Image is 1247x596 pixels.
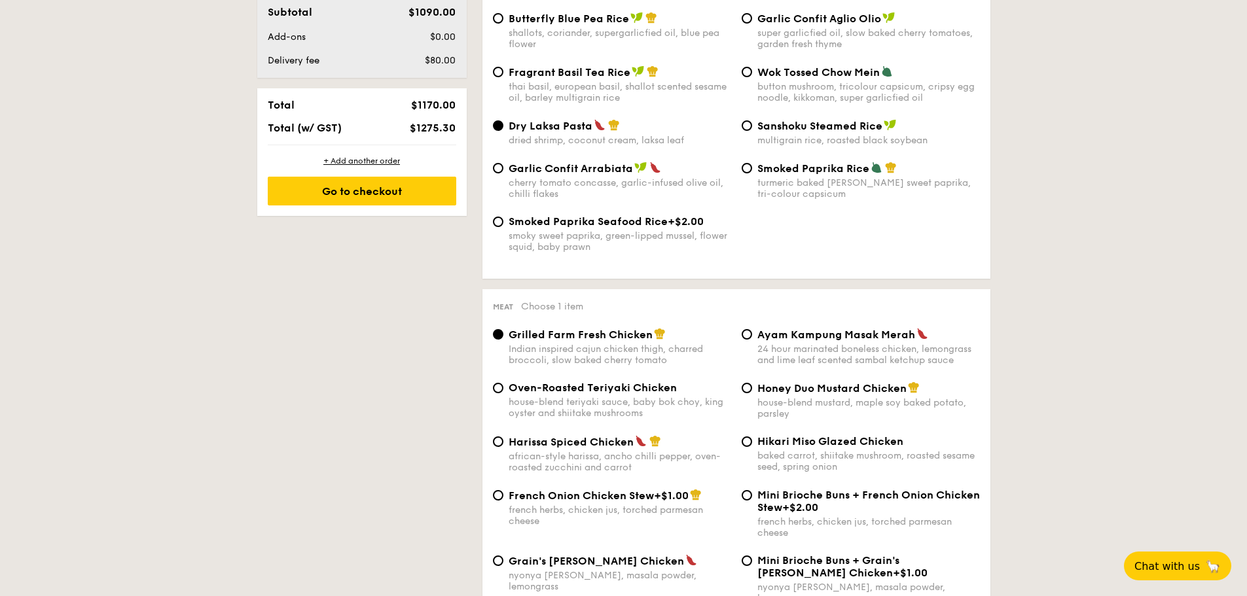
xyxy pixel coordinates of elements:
[493,67,503,77] input: Fragrant Basil Tea Ricethai basil, european basil, shallot scented sesame oil, barley multigrain ...
[509,489,654,502] span: French Onion Chicken Stew
[882,12,895,24] img: icon-vegan.f8ff3823.svg
[425,55,456,66] span: $80.00
[411,99,456,111] span: $1170.00
[635,435,647,447] img: icon-spicy.37a8142b.svg
[493,13,503,24] input: Butterfly Blue Pea Riceshallots, coriander, supergarlicfied oil, blue pea flower
[634,162,647,173] img: icon-vegan.f8ff3823.svg
[757,328,915,341] span: Ayam Kampung Masak Merah
[908,381,920,393] img: icon-chef-hat.a58ddaea.svg
[493,163,503,173] input: Garlic Confit Arrabiatacherry tomato concasse, garlic-infused olive oil, chilli flakes
[509,451,731,473] div: african-style harissa, ancho chilli pepper, oven-roasted zucchini and carrot
[742,67,752,77] input: Wok Tossed Chow Meinbutton mushroom, tricolour capsicum, cripsy egg noodle, kikkoman, super garli...
[509,570,731,592] div: nyonya [PERSON_NAME], masala powder, lemongrass
[430,31,456,43] span: $0.00
[645,12,657,24] img: icon-chef-hat.a58ddaea.svg
[268,31,306,43] span: Add-ons
[493,383,503,393] input: Oven-Roasted Teriyaki Chickenhouse-blend teriyaki sauce, baby bok choy, king oyster and shiitake ...
[509,135,731,146] div: dried shrimp, coconut cream, laksa leaf
[268,99,295,111] span: Total
[509,436,634,448] span: Harissa Spiced Chicken
[757,435,903,447] span: Hikari Miso Glazed Chicken
[509,215,668,228] span: Smoked Paprika Seafood Rice
[493,436,503,447] input: Harissa Spiced Chickenafrican-style harissa, ancho chilli pepper, oven-roasted zucchini and carrot
[742,13,752,24] input: Garlic Confit Aglio Oliosuper garlicfied oil, slow baked cherry tomatoes, garden fresh thyme
[757,162,869,175] span: Smoked Paprika Rice
[649,435,661,447] img: icon-chef-hat.a58ddaea.svg
[782,501,818,514] span: +$2.00
[649,162,661,173] img: icon-spicy.37a8142b.svg
[757,81,980,103] div: button mushroom, tricolour capsicum, cripsy egg noodle, kikkoman, super garlicfied oil
[757,516,980,538] div: french herbs, chicken jus, torched parmesan cheese
[871,162,882,173] img: icon-vegetarian.fe4039eb.svg
[493,555,503,566] input: Grain's [PERSON_NAME] Chickennyonya [PERSON_NAME], masala powder, lemongrass
[509,120,592,132] span: Dry Laksa Pasta
[885,162,897,173] img: icon-chef-hat.a58ddaea.svg
[509,66,630,79] span: Fragrant Basil Tea Rice
[594,119,605,131] img: icon-spicy.37a8142b.svg
[509,27,731,50] div: shallots, coriander, supergarlicfied oil, blue pea flower
[268,122,342,134] span: Total (w/ GST)
[742,163,752,173] input: Smoked Paprika Riceturmeric baked [PERSON_NAME] sweet paprika, tri-colour capsicum
[757,450,980,472] div: baked carrot, shiitake mushroom, roasted sesame seed, spring onion
[742,383,752,393] input: Honey Duo Mustard Chickenhouse-blend mustard, maple soy baked potato, parsley
[509,504,731,527] div: french herbs, chicken jus, torched parmesan cheese
[509,230,731,253] div: smoky sweet paprika, green-lipped mussel, flower squid, baby prawn
[268,156,456,166] div: + Add another order
[410,122,456,134] span: $1275.30
[509,381,677,394] span: Oven-Roasted Teriyaki Chicken
[1124,552,1231,580] button: Chat with us🦙
[757,120,882,132] span: Sanshoku Steamed Rice
[509,328,653,341] span: Grilled Farm Fresh Chicken
[509,396,731,419] div: house-blend teriyaki sauce, baby bok choy, king oyster and shiitake mushrooms
[881,65,893,77] img: icon-vegetarian.fe4039eb.svg
[608,119,620,131] img: icon-chef-hat.a58ddaea.svg
[757,343,980,366] div: 24 hour marinated boneless chicken, lemongrass and lime leaf scented sambal ketchup sauce
[884,119,897,131] img: icon-vegan.f8ff3823.svg
[521,301,583,312] span: Choose 1 item
[893,567,928,579] span: +$1.00
[1205,559,1221,574] span: 🦙
[509,555,684,567] span: Grain's [PERSON_NAME] Chicken
[268,177,456,205] div: Go to checkout
[668,215,704,228] span: +$2.00
[509,343,731,366] div: Indian inspired cajun chicken thigh, charred broccoli, slow baked cherry tomato
[493,490,503,500] input: French Onion Chicken Stew+$1.00french herbs, chicken jus, torched parmesan cheese
[509,12,629,25] span: Butterfly Blue Pea Rice
[654,489,689,502] span: +$1.00
[916,328,928,340] img: icon-spicy.37a8142b.svg
[493,329,503,340] input: Grilled Farm Fresh ChickenIndian inspired cajun chicken thigh, charred broccoli, slow baked cherr...
[654,328,666,340] img: icon-chef-hat.a58ddaea.svg
[630,12,643,24] img: icon-vegan.f8ff3823.svg
[1134,560,1200,572] span: Chat with us
[742,555,752,566] input: Mini Brioche Buns + Grain's [PERSON_NAME] Chicken+$1.00nyonya [PERSON_NAME], masala powder, lemon...
[493,217,503,227] input: Smoked Paprika Seafood Rice+$2.00smoky sweet paprika, green-lipped mussel, flower squid, baby prawn
[408,6,456,18] span: $1090.00
[757,177,980,200] div: turmeric baked [PERSON_NAME] sweet paprika, tri-colour capsicum
[509,162,633,175] span: Garlic Confit Arrabiata
[268,55,319,66] span: Delivery fee
[757,12,881,25] span: Garlic Confit Aglio Olio
[757,66,880,79] span: Wok Tossed Chow Mein
[690,489,702,500] img: icon-chef-hat.a58ddaea.svg
[757,554,899,579] span: Mini Brioche Buns + Grain's [PERSON_NAME] Chicken
[493,120,503,131] input: Dry Laksa Pastadried shrimp, coconut cream, laksa leaf
[757,135,980,146] div: multigrain rice, roasted black soybean
[757,382,907,394] span: Honey Duo Mustard Chicken
[742,436,752,447] input: Hikari Miso Glazed Chickenbaked carrot, shiitake mushroom, roasted sesame seed, spring onion
[757,489,980,514] span: Mini Brioche Buns + French Onion Chicken Stew
[742,490,752,500] input: Mini Brioche Buns + French Onion Chicken Stew+$2.00french herbs, chicken jus, torched parmesan ch...
[757,27,980,50] div: super garlicfied oil, slow baked cherry tomatoes, garden fresh thyme
[632,65,645,77] img: icon-vegan.f8ff3823.svg
[685,554,697,566] img: icon-spicy.37a8142b.svg
[757,397,980,419] div: house-blend mustard, maple soy baked potato, parsley
[647,65,659,77] img: icon-chef-hat.a58ddaea.svg
[509,81,731,103] div: thai basil, european basil, shallot scented sesame oil, barley multigrain rice
[509,177,731,200] div: cherry tomato concasse, garlic-infused olive oil, chilli flakes
[742,120,752,131] input: Sanshoku Steamed Ricemultigrain rice, roasted black soybean
[742,329,752,340] input: Ayam Kampung Masak Merah24 hour marinated boneless chicken, lemongrass and lime leaf scented samb...
[493,302,513,311] span: Meat
[268,6,312,18] span: Subtotal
